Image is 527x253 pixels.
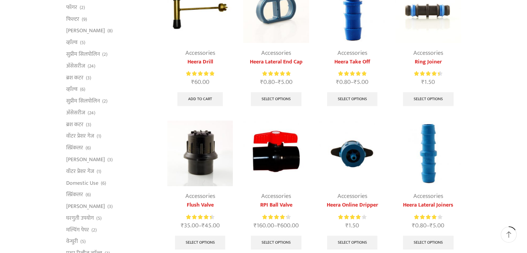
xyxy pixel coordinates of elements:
[80,39,85,46] span: (5)
[202,220,220,231] bdi: 45.00
[261,191,291,201] a: Accessories
[86,75,91,81] span: (3)
[337,48,367,58] a: Accessories
[414,213,442,221] div: Rated 4.00 out of 5
[88,110,95,116] span: (24)
[181,220,184,231] span: ₹
[414,213,437,221] span: Rated out of 5
[345,220,349,231] span: ₹
[66,95,100,107] a: सुप्रीम सिलपोलिन
[177,92,223,106] a: Add to cart: “Heera Drill”
[102,51,107,58] span: (2)
[66,201,105,212] a: [PERSON_NAME]
[66,107,85,119] a: अ‍ॅसेसरीज
[338,70,366,77] span: Rated out of 5
[185,191,215,201] a: Accessories
[80,238,86,245] span: (5)
[243,221,309,230] span: –
[403,236,454,250] a: Select options for “Heera Lateral Joiners”
[395,221,461,230] span: –
[66,84,78,95] a: व्हाॅल्व
[66,165,94,177] a: वॉटर प्रेशर गेज
[167,221,233,230] span: –
[185,48,215,58] a: Accessories
[181,220,199,231] bdi: 35.00
[202,220,205,231] span: ₹
[80,4,85,11] span: (2)
[167,201,233,209] a: Flush Valve
[66,236,78,247] a: वेन्चुरी
[175,236,226,250] a: Select options for “Flush Valve”
[278,77,292,87] bdi: 5.00
[319,58,385,66] a: Heera Take Off
[261,48,291,58] a: Accessories
[251,236,301,250] a: Select options for “RPI Ball Valve”
[260,77,275,87] bdi: 0.80
[86,145,91,151] span: (6)
[412,220,415,231] span: ₹
[66,130,94,142] a: वॉटर प्रेशर गेज
[96,215,102,222] span: (5)
[421,77,435,87] bdi: 1.50
[66,37,78,49] a: व्हाॅल्व
[345,220,359,231] bdi: 1.50
[66,224,89,236] a: मल्चिंग पेपर
[107,156,113,163] span: (3)
[102,98,107,105] span: (2)
[186,70,214,77] div: Rated 5.00 out of 5
[413,48,443,58] a: Accessories
[338,213,362,221] span: Rated out of 5
[251,92,301,106] a: Select options for “Heera Lateral End Cap”
[91,227,97,234] span: (2)
[421,77,424,87] span: ₹
[66,212,94,224] a: घरगुती उपयोग
[66,189,83,201] a: स्प्रिंकलर
[395,201,461,209] a: Heera Lateral Joiners
[66,142,83,154] a: स्प्रिंकलर
[243,58,309,66] a: Heera Lateral End Cap
[414,70,442,77] div: Rated 4.50 out of 5
[337,191,367,201] a: Accessories
[80,86,85,93] span: (6)
[243,201,309,209] a: RPI Ball Valve
[262,213,290,221] div: Rated 4.33 out of 5
[403,92,454,106] a: Select options for “Ring Joiner”
[66,13,79,25] a: फिल्टर
[277,220,299,231] bdi: 600.00
[354,77,357,87] span: ₹
[395,58,461,66] a: Ring Joiner
[66,72,84,84] a: ब्रश कटर
[319,201,385,209] a: Heera Online Dripper
[167,58,233,66] a: Heera Drill
[191,77,209,87] bdi: 60.00
[167,121,233,186] img: Flush valve
[243,121,309,186] img: Flow Control Valve
[254,220,274,231] bdi: 160.00
[338,70,366,77] div: Rated 5.00 out of 5
[412,220,427,231] bdi: 0.80
[262,70,290,77] div: Rated 5.00 out of 5
[260,77,263,87] span: ₹
[86,121,91,128] span: (3)
[66,119,84,130] a: ब्रश कटर
[262,213,287,221] span: Rated out of 5
[66,1,77,13] a: फॉगर
[97,168,101,175] span: (1)
[319,121,385,186] img: Heera Online Dripper
[66,48,100,60] a: सुप्रीम सिलपोलिन
[186,213,211,221] span: Rated out of 5
[336,77,351,87] bdi: 0.80
[354,77,368,87] bdi: 5.00
[191,77,194,87] span: ₹
[327,236,378,250] a: Select options for “Heera Online Dripper”
[430,220,433,231] span: ₹
[262,70,290,77] span: Rated out of 5
[101,180,106,187] span: (6)
[327,92,378,106] a: Select options for “Heera Take Off”
[186,213,214,221] div: Rated 4.50 out of 5
[97,133,101,140] span: (1)
[86,191,91,198] span: (6)
[395,121,461,186] img: heera lateral joiner
[414,70,439,77] span: Rated out of 5
[66,154,105,166] a: [PERSON_NAME]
